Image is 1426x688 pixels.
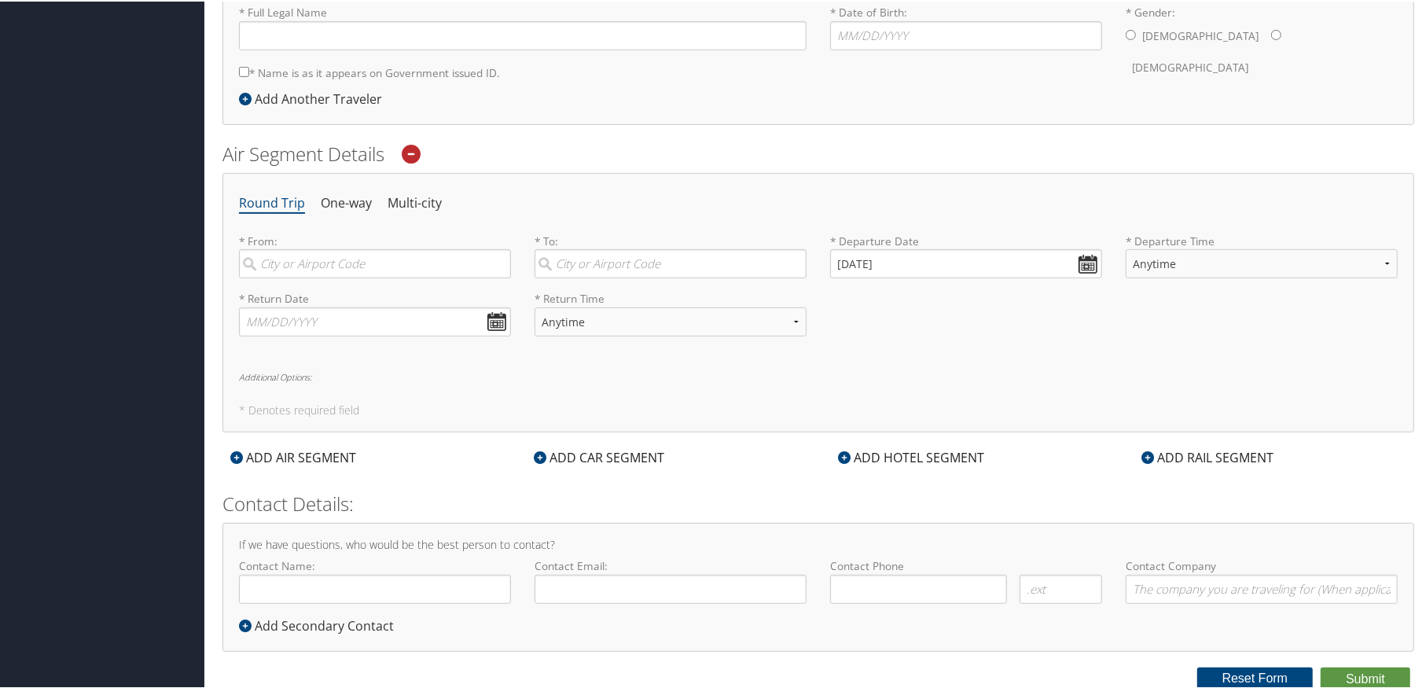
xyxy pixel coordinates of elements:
h2: Contact Details: [222,489,1414,516]
label: * Return Date [239,289,511,305]
div: ADD HOTEL SEGMENT [830,447,992,465]
input: Contact Company [1126,573,1398,602]
h2: Air Segment Details [222,139,1414,166]
label: * Full Legal Name [239,3,807,48]
input: City or Airport Code [535,248,807,277]
label: * Departure Date [830,232,1102,248]
input: * Name is as it appears on Government issued ID. [239,65,249,75]
h4: If we have questions, who would be the best person to contact? [239,538,1398,549]
label: Contact Company [1126,557,1398,602]
li: Multi-city [388,188,442,216]
div: ADD AIR SEGMENT [222,447,364,465]
label: * Name is as it appears on Government issued ID. [239,57,500,86]
input: Contact Email: [535,573,807,602]
input: * Date of Birth: [830,20,1102,49]
label: * Return Time [535,289,807,305]
li: Round Trip [239,188,305,216]
input: * Gender:[DEMOGRAPHIC_DATA][DEMOGRAPHIC_DATA] [1126,28,1136,39]
div: Add Another Traveler [239,88,390,107]
label: * Date of Birth: [830,3,1102,48]
label: * Departure Time [1126,232,1398,289]
label: * To: [535,232,807,277]
input: MM/DD/YYYY [239,306,511,335]
input: .ext [1020,573,1102,602]
div: ADD RAIL SEGMENT [1134,447,1282,465]
li: One-way [321,188,372,216]
label: [DEMOGRAPHIC_DATA] [1142,20,1259,50]
input: City or Airport Code [239,248,511,277]
div: ADD CAR SEGMENT [527,447,673,465]
button: Reset Form [1197,666,1314,688]
label: Contact Name: [239,557,511,602]
h6: Additional Options: [239,371,1398,380]
input: * Full Legal Name [239,20,807,49]
h5: * Denotes required field [239,403,1398,414]
label: [DEMOGRAPHIC_DATA] [1132,51,1248,81]
select: * Departure Time [1126,248,1398,277]
input: Contact Name: [239,573,511,602]
label: Contact Phone [830,557,1102,572]
input: MM/DD/YYYY [830,248,1102,277]
div: Add Secondary Contact [239,615,402,634]
label: * From: [239,232,511,277]
input: * Gender:[DEMOGRAPHIC_DATA][DEMOGRAPHIC_DATA] [1271,28,1281,39]
label: Contact Email: [535,557,807,602]
label: * Gender: [1126,3,1398,81]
